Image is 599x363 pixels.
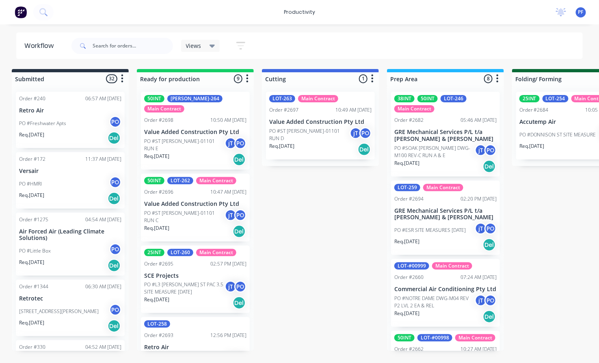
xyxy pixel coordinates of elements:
div: LOT-262 [167,177,193,184]
div: 05:46 AM [DATE] [461,117,497,124]
div: Order #2695 [144,260,173,268]
div: LOT-246 [441,95,467,102]
div: 50INTLOT-262Main ContractOrder #269610:47 AM [DATE]Value Added Construction Pty LtdPO #ST [PERSON... [141,174,250,242]
p: PO #SOAK [PERSON_NAME] DWG-M100 REV-C RUN A & E [394,145,475,159]
p: Value Added Construction Pty Ltd [144,129,247,136]
div: 02:57 PM [DATE] [210,260,247,268]
div: 38INT50INTLOT-246Main ContractOrder #268205:46 AM [DATE]GRE Mechanical Services P/L t/a [PERSON_N... [391,92,500,177]
div: PO [484,144,497,156]
p: PO #ESR SITE MEASURES [DATE] [394,227,466,234]
div: 25INT [144,249,164,256]
p: Versair [19,168,121,175]
div: jT [225,137,237,149]
div: Del [483,238,496,251]
div: PO [109,116,121,128]
div: 10:50 AM [DATE] [210,117,247,124]
div: PO [234,281,247,293]
p: Req. [DATE] [269,143,294,150]
p: PO #L3 [PERSON_NAME] ST PAC 3.5 SITE MEASURE [DATE] [144,281,225,296]
p: PO #DONNISON ST SITE MEASURE [519,131,596,138]
div: Main Contract [455,334,495,341]
div: Del [233,225,246,238]
div: productivity [280,6,319,18]
div: LOT-263 [269,95,295,102]
div: Order #2682 [394,117,424,124]
div: Main Contract [196,249,236,256]
div: Main Contract [298,95,338,102]
p: Commercial Air Conditioning Pty Ltd [394,286,497,293]
p: Req. [DATE] [519,143,545,150]
div: jT [475,223,487,235]
div: Main Contract [394,105,435,112]
p: Req. [DATE] [19,319,44,326]
div: jT [225,209,237,221]
div: Main Contract [144,105,184,112]
div: Order #24006:57 AM [DATE]Retro AirPO #Freshwater AptsPOReq.[DATE]Del [16,92,125,148]
div: PO [484,223,497,235]
span: Views [186,41,201,50]
div: Del [358,143,371,156]
p: Req. [DATE] [19,131,44,138]
div: Del [108,320,121,333]
p: Retrotec [19,295,121,302]
div: 25INTLOT-260Main ContractOrder #269502:57 PM [DATE]SCE ProjectsPO #L3 [PERSON_NAME] ST PAC 3.5 SI... [141,246,250,313]
div: 04:52 AM [DATE] [85,344,121,351]
div: jT [475,294,487,307]
div: 10:27 AM [DATE] [461,346,497,353]
div: LOT-263Main ContractOrder #269710:49 AM [DATE]Value Added Construction Pty LtdPO #ST [PERSON_NAME... [266,92,375,160]
p: Req. [DATE] [19,259,44,266]
p: Retro Air [19,107,121,114]
div: 11:37 AM [DATE] [85,156,121,163]
div: Main Contract [423,184,463,191]
div: Order #2684 [519,106,549,114]
div: Order #2698 [144,117,173,124]
div: PO [359,127,372,139]
div: 50INT [394,334,415,341]
div: LOT-254 [543,95,569,102]
div: Del [233,296,246,309]
div: Main Contract [196,177,236,184]
div: LOT-#00998 [417,334,452,341]
div: Order #2662 [394,346,424,353]
p: Req. [DATE] [144,225,169,232]
div: LOT-259 [394,184,420,191]
p: Req. [DATE] [144,153,169,160]
div: Order #2693 [144,332,173,339]
p: PO #Freshwater Apts [19,120,66,127]
div: 10:47 AM [DATE] [210,188,247,196]
div: 02:20 PM [DATE] [461,195,497,203]
p: Retro Air [144,344,247,351]
p: Req. [DATE] [19,192,44,199]
p: PO #ST [PERSON_NAME]-01101 RUN D [269,127,350,142]
div: Order #134406:30 AM [DATE]Retrotec[STREET_ADDRESS][PERSON_NAME]POReq.[DATE]Del [16,280,125,336]
div: 50INT [144,95,164,102]
div: Order #17211:37 AM [DATE]VersairPO #HMRIPOReq.[DATE]Del [16,152,125,209]
div: PO [234,137,247,149]
p: Req. [DATE] [394,160,420,167]
div: Del [108,192,121,205]
div: Order #2697 [269,106,298,114]
p: SCE Projects [144,272,247,279]
p: PO #ST [PERSON_NAME]-01101 RUN C [144,210,225,224]
div: 04:54 AM [DATE] [85,216,121,223]
div: PO [109,304,121,316]
div: Order #2696 [144,188,173,196]
div: PO [109,176,121,188]
div: Del [108,132,121,145]
div: jT [225,281,237,293]
div: 07:24 AM [DATE] [461,274,497,281]
div: jT [350,127,362,139]
p: GRE Mechanical Services P/L t/a [PERSON_NAME] & [PERSON_NAME] [394,207,497,221]
div: Order #2660 [394,274,424,281]
p: PO #Little Box [19,247,51,255]
p: PO #NOTRE DAME DWG-M04 REV P2 LVL 2 EA & REL [394,295,475,309]
div: Order #172 [19,156,45,163]
div: PO [109,243,121,255]
div: 50INT [144,177,164,184]
div: Order #2694 [394,195,424,203]
div: [PERSON_NAME]-264 [167,95,223,102]
p: PO #HMRI [19,180,42,188]
p: Req. [DATE] [394,310,420,317]
div: 38INT [394,95,415,102]
div: Order #1275 [19,216,48,223]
